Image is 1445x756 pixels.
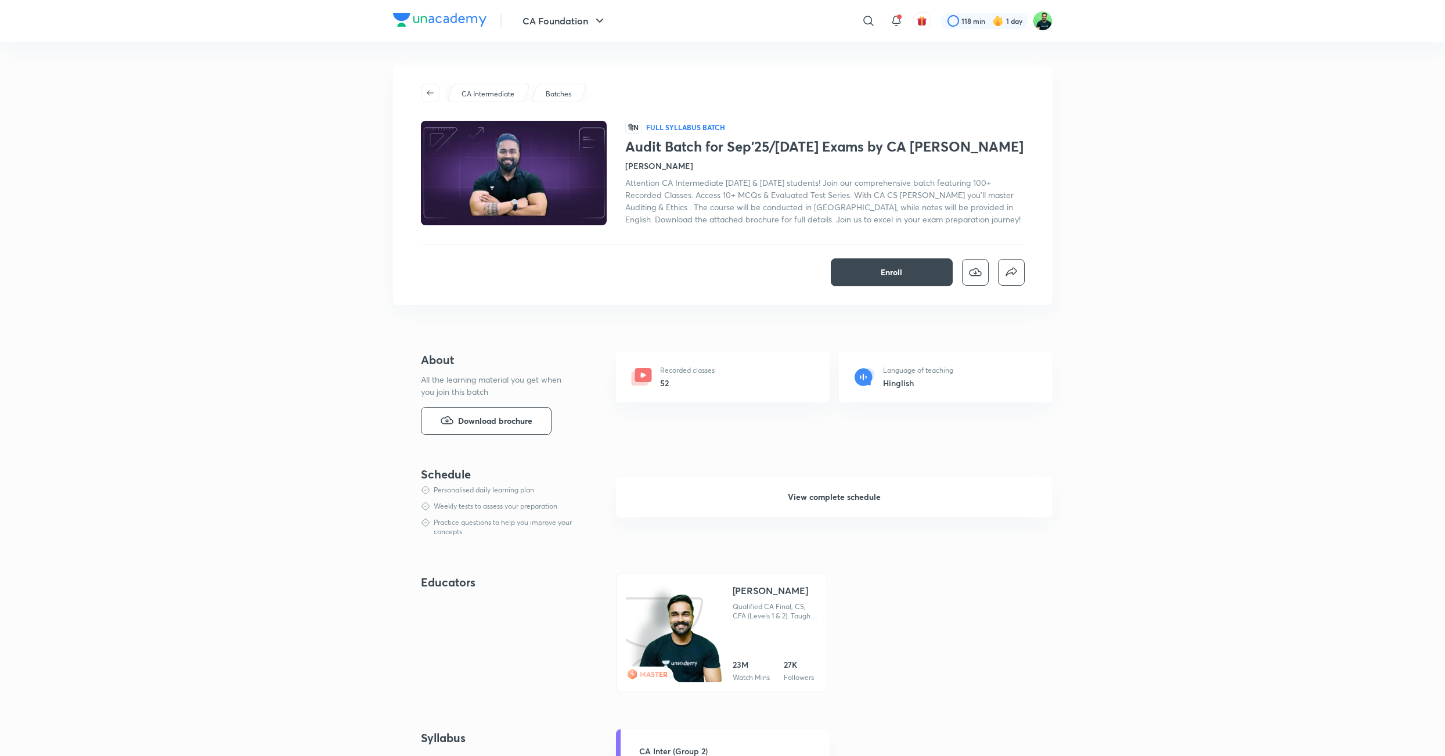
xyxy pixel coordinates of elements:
[626,584,712,682] img: icon
[788,491,881,503] span: View complete schedule
[419,120,608,226] img: Thumbnail
[393,13,487,27] img: Company Logo
[625,177,1021,225] span: Attention CA Intermediate [DATE] & [DATE] students! Join our comprehensive batch featuring 100+ R...
[1342,711,1432,743] iframe: Help widget launcher
[831,258,953,286] button: Enroll
[625,160,693,172] h4: [PERSON_NAME]
[421,467,578,481] div: Schedule
[646,123,725,132] p: Full Syllabus Batch
[784,659,814,671] div: 27K
[913,12,931,30] button: avatar
[881,267,902,278] span: Enroll
[616,574,827,692] a: iconeducatorMASTER[PERSON_NAME]Qualified CA Final, CS, CFA (Levels 1 & 2). Taught 40,000+ student...
[458,415,532,427] span: Download brochure
[616,477,1053,517] button: View complete schedule
[543,89,573,99] a: Batches
[393,13,487,30] a: Company Logo
[883,365,953,376] p: Language of teaching
[992,15,1004,27] img: streak
[883,377,953,389] h6: Hinglish
[459,89,516,99] a: CA Intermediate
[462,89,514,99] p: CA Intermediate
[434,502,557,511] div: Weekly tests to assess your preparation
[784,673,814,682] div: Followers
[660,377,715,389] h6: 52
[516,9,614,33] button: CA Foundation
[635,593,722,684] img: educator
[733,602,817,621] div: Qualified CA Final, CS, CFA (Levels 1 & 2). Taught 40,000+ students, producing 100+ AIRs. 8+ year...
[625,138,1025,155] h1: Audit Batch for Sep'25/[DATE] Exams by CA [PERSON_NAME]
[640,669,668,679] span: MASTER
[625,121,642,134] span: हिN
[421,407,552,435] button: Download brochure
[421,574,579,591] h4: Educators
[421,351,579,369] h4: About
[434,518,578,537] div: Practice questions to help you improve your concepts
[546,89,571,99] p: Batches
[434,485,534,495] div: Personalised daily learning plan
[733,659,770,671] div: 23M
[917,16,927,26] img: avatar
[1033,11,1053,31] img: Shantam Gupta
[660,365,715,376] p: Recorded classes
[421,373,571,398] p: All the learning material you get when you join this batch
[421,729,578,747] h4: Syllabus
[733,584,808,597] div: [PERSON_NAME]
[733,673,770,682] div: Watch Mins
